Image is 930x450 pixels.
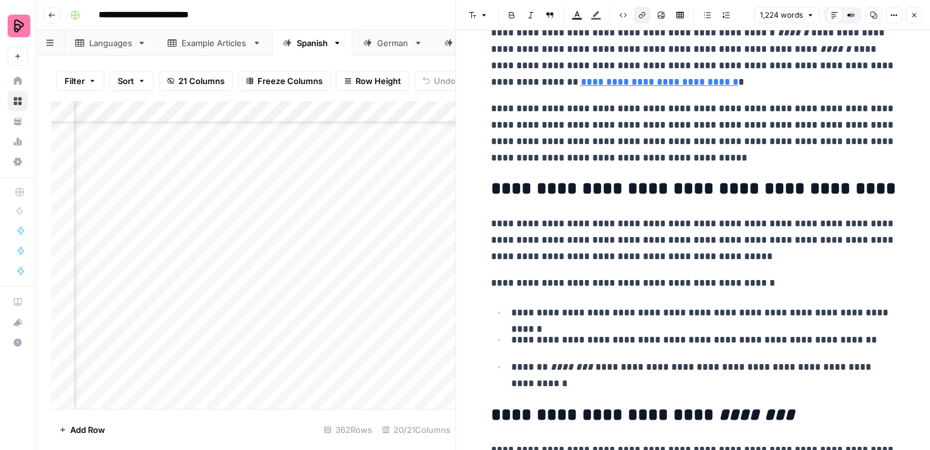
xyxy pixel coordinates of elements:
span: Freeze Columns [257,75,323,87]
button: 1,224 words [754,7,820,23]
span: Row Height [356,75,401,87]
div: Languages [89,37,132,49]
a: Browse [8,91,28,111]
span: Add Row [70,423,105,436]
button: What's new? [8,312,28,332]
a: French [433,30,511,56]
button: Workspace: Preply [8,10,28,42]
a: Spanish [272,30,352,56]
a: Home [8,71,28,91]
span: 1,224 words [760,9,803,21]
div: Spanish [297,37,328,49]
button: Freeze Columns [238,71,331,91]
div: 362 Rows [319,420,377,440]
div: 20/21 Columns [377,420,456,440]
a: Settings [8,152,28,172]
a: Your Data [8,111,28,131]
a: Example Articles [157,30,272,56]
span: Undo [434,75,456,87]
div: Example Articles [182,37,247,49]
button: Help + Support [8,332,28,353]
div: German [377,37,409,49]
button: Undo [414,71,464,91]
button: Add Row [51,420,113,440]
a: Languages [65,30,157,56]
span: Sort [118,75,134,87]
button: Sort [109,71,154,91]
span: Filter [65,75,85,87]
div: What's new? [8,313,27,332]
a: AirOps Academy [8,292,28,312]
a: German [352,30,433,56]
span: 21 Columns [178,75,225,87]
button: Filter [56,71,104,91]
img: Preply Logo [8,15,30,37]
button: 21 Columns [159,71,233,91]
button: Row Height [336,71,409,91]
a: Usage [8,131,28,152]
